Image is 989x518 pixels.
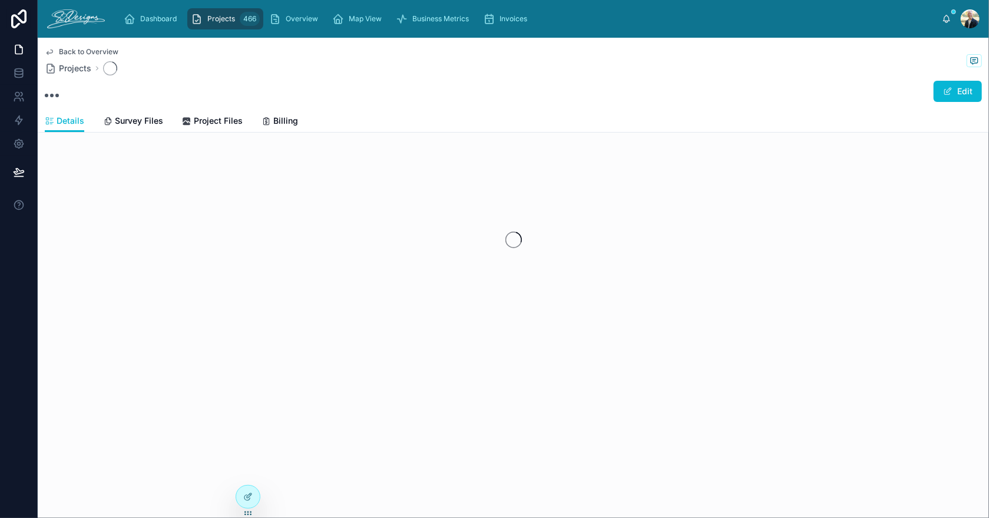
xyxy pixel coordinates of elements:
[273,115,298,127] span: Billing
[114,6,942,32] div: scrollable content
[45,110,84,133] a: Details
[57,115,84,127] span: Details
[412,14,469,24] span: Business Metrics
[103,110,163,134] a: Survey Files
[286,14,318,24] span: Overview
[240,12,260,26] div: 466
[194,115,243,127] span: Project Files
[120,8,185,29] a: Dashboard
[47,9,105,28] img: App logo
[45,47,118,57] a: Back to Overview
[500,14,527,24] span: Invoices
[207,14,235,24] span: Projects
[262,110,298,134] a: Billing
[45,62,91,74] a: Projects
[182,110,243,134] a: Project Files
[392,8,477,29] a: Business Metrics
[479,8,535,29] a: Invoices
[329,8,390,29] a: Map View
[140,14,177,24] span: Dashboard
[59,62,91,74] span: Projects
[59,47,118,57] span: Back to Overview
[115,115,163,127] span: Survey Files
[349,14,382,24] span: Map View
[187,8,263,29] a: Projects466
[934,81,982,102] button: Edit
[266,8,326,29] a: Overview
